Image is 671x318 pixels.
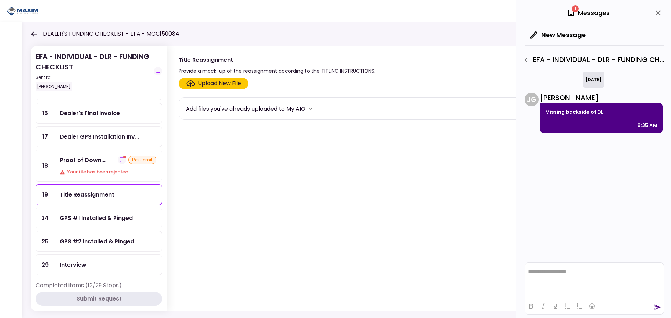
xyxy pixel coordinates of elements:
[36,150,54,181] div: 18
[179,78,248,89] span: Click here to upload the required document
[186,104,305,113] div: Add files you've already uploaded to My AIO
[167,46,657,311] div: Title ReassignmentProvide a mock-up of the reassignment according to the TITLING INSTRUCTIONS.sho...
[36,103,162,124] a: 15Dealer's Final Invoice
[36,281,162,295] div: Completed items (12/29 Steps)
[60,190,114,199] div: Title Reassignment
[36,51,151,91] div: EFA - INDIVIDUAL - DLR - FUNDING CHECKLIST
[520,54,664,66] div: EFA - INDIVIDUAL - DLR - FUNDING CHECKLIST - Debtor CDL or Driver License
[36,150,162,182] a: 18Proof of Down Payment 1show-messagesresubmitYour file has been rejected
[545,108,657,116] p: Missing backside of DL
[36,184,162,205] a: 19Title Reassignment
[60,237,134,246] div: GPS #2 Installed & Pinged
[537,301,549,311] button: Italic
[574,301,586,311] button: Numbered list
[60,156,106,164] div: Proof of Down Payment 1
[128,156,156,164] div: resubmit
[652,7,664,19] button: close
[549,301,561,311] button: Underline
[60,214,133,222] div: GPS #1 Installed & Pinged
[36,208,54,228] div: 24
[60,260,86,269] div: Interview
[198,79,241,88] div: Upload New File
[179,56,375,64] div: Title Reassignment
[572,5,579,12] span: 1
[525,263,664,298] iframe: Rich Text Area
[305,103,316,114] button: more
[567,8,610,18] div: Messages
[525,93,539,106] div: J G
[179,67,375,75] div: Provide a mock-up of the reassignment according to the TITLING INSTRUCTIONS.
[154,67,162,75] button: show-messages
[654,304,661,311] button: send
[586,301,598,311] button: Emojis
[36,208,162,228] a: 24GPS #1 Installed & Pinged
[637,121,657,130] div: 8:35 AM
[36,255,54,275] div: 29
[7,6,38,16] img: Partner icon
[525,301,537,311] button: Bold
[60,132,139,141] div: Dealer GPS Installation Invoice
[36,254,162,275] a: 29Interview
[36,74,151,81] div: Sent to:
[36,231,54,251] div: 25
[36,185,54,205] div: 19
[118,156,126,164] button: show-messages
[36,103,54,123] div: 15
[36,292,162,306] button: Submit Request
[60,109,120,118] div: Dealer's Final Invoice
[36,127,54,147] div: 17
[525,26,591,44] button: New Message
[583,72,604,88] div: [DATE]
[36,82,72,91] div: [PERSON_NAME]
[77,295,122,303] div: Submit Request
[60,169,156,176] div: Your file has been rejected
[562,301,573,311] button: Bullet list
[540,93,663,103] div: [PERSON_NAME]
[36,126,162,147] a: 17Dealer GPS Installation Invoice
[43,30,179,38] h1: DEALER'S FUNDING CHECKLIST - EFA - MCC150084
[36,231,162,252] a: 25GPS #2 Installed & Pinged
